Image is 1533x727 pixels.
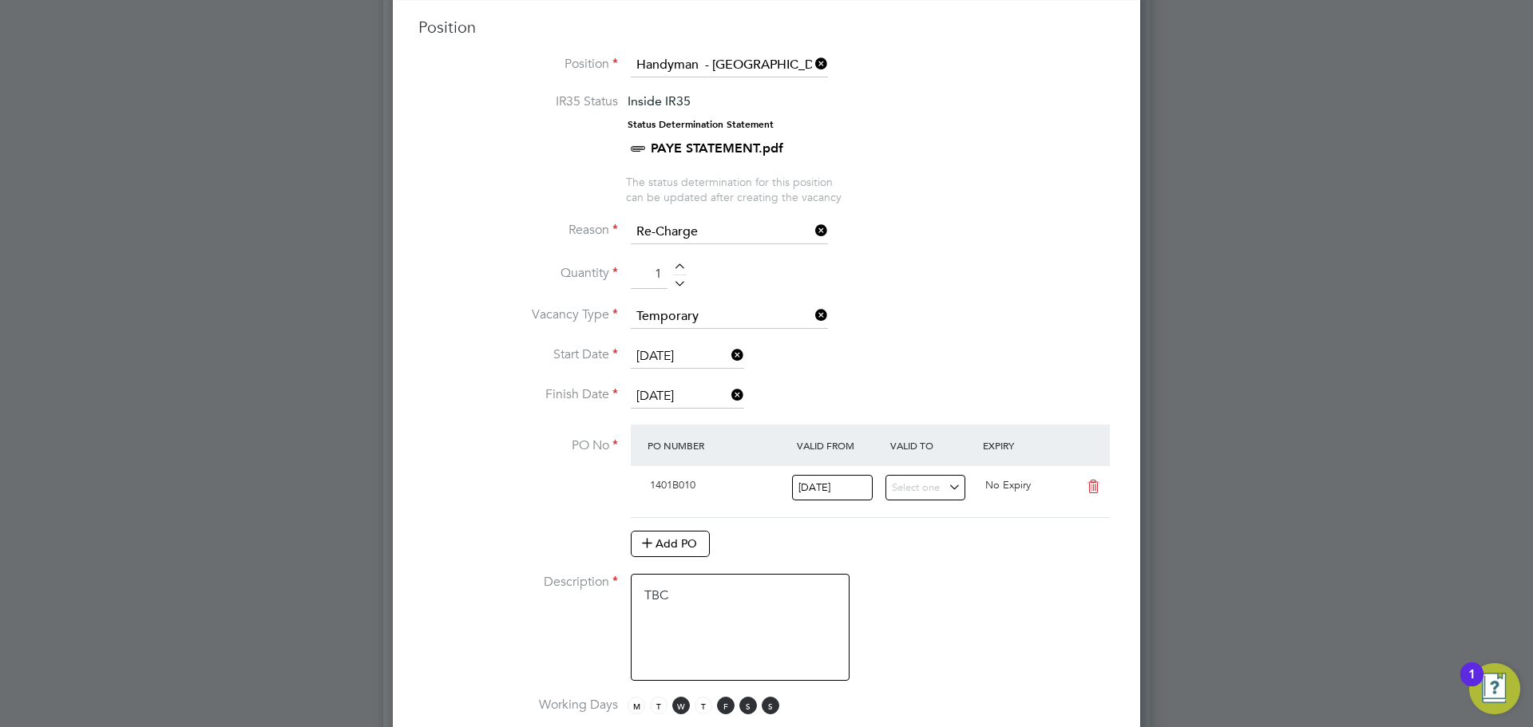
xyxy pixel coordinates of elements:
div: 1 [1468,674,1476,695]
span: The status determination for this position can be updated after creating the vacancy [626,175,842,203]
span: F [717,697,735,714]
label: IR35 Status [418,93,618,110]
input: Search for... [631,53,828,77]
div: Valid To [886,431,980,460]
input: Select one [631,305,828,329]
span: W [672,697,690,714]
span: M [628,697,645,714]
input: Select one [792,475,873,501]
label: Vacancy Type [418,306,618,323]
button: Add PO [631,531,710,556]
button: Open Resource Center, 1 new notification [1469,663,1520,714]
label: Description [418,574,618,591]
input: Select one [631,220,828,244]
h3: Position [418,17,1115,38]
label: PO No [418,437,618,454]
input: Select one [631,385,744,409]
label: Reason [418,222,618,239]
div: PO Number [644,431,793,460]
div: Expiry [979,431,1072,460]
span: No Expiry [985,478,1031,492]
span: S [762,697,779,714]
label: Working Days [418,697,618,713]
span: T [695,697,712,714]
input: Select one [631,345,744,369]
strong: Status Determination Statement [628,119,774,130]
label: Position [418,56,618,73]
label: Quantity [418,265,618,282]
span: T [650,697,667,714]
div: Valid From [793,431,886,460]
a: PAYE STATEMENT.pdf [651,140,783,156]
label: Start Date [418,346,618,363]
span: Inside IR35 [628,93,691,109]
input: Select one [885,475,966,501]
span: 1401B010 [650,478,695,492]
span: S [739,697,757,714]
label: Finish Date [418,386,618,403]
